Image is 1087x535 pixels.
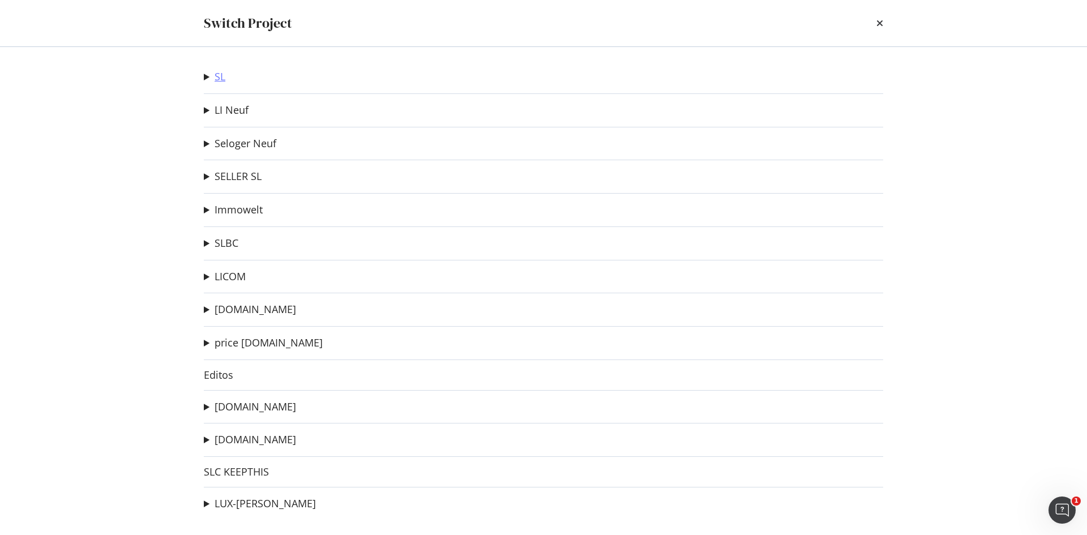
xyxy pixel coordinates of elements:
summary: price [DOMAIN_NAME] [204,336,323,350]
summary: LI Neuf [204,103,249,118]
a: LUX-[PERSON_NAME] [215,498,316,510]
a: SLC KEEPTHIS [204,466,269,478]
a: Immowelt [215,204,263,216]
span: 1 [1072,497,1081,506]
a: SELLER SL [215,170,262,182]
summary: SLBC [204,236,238,251]
iframe: Intercom live chat [1049,497,1076,524]
summary: Seloger Neuf [204,136,276,151]
summary: [DOMAIN_NAME] [204,400,296,414]
a: [DOMAIN_NAME] [215,303,296,315]
summary: SELLER SL [204,169,262,184]
a: SLBC [215,237,238,249]
a: LICOM [215,271,246,283]
summary: [DOMAIN_NAME] [204,302,296,317]
summary: LICOM [204,269,246,284]
a: Seloger Neuf [215,138,276,149]
a: [DOMAIN_NAME] [215,434,296,446]
summary: LUX-[PERSON_NAME] [204,497,316,511]
summary: [DOMAIN_NAME] [204,433,296,447]
a: price [DOMAIN_NAME] [215,337,323,349]
div: times [876,14,883,33]
a: [DOMAIN_NAME] [215,401,296,413]
a: LI Neuf [215,104,249,116]
summary: Immowelt [204,203,263,217]
div: Switch Project [204,14,292,33]
a: Editos [204,369,233,381]
summary: SL [204,70,225,84]
a: SL [215,71,225,83]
